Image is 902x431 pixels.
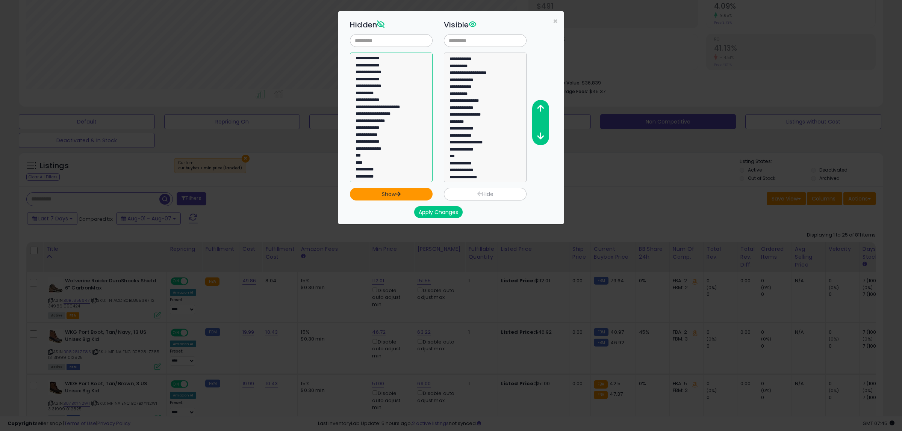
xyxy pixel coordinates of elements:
h3: Hidden [350,19,433,30]
button: Hide [444,188,527,200]
h3: Visible [444,19,527,30]
button: Show [350,188,433,200]
button: Apply Changes [414,206,463,218]
span: × [553,16,558,27]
